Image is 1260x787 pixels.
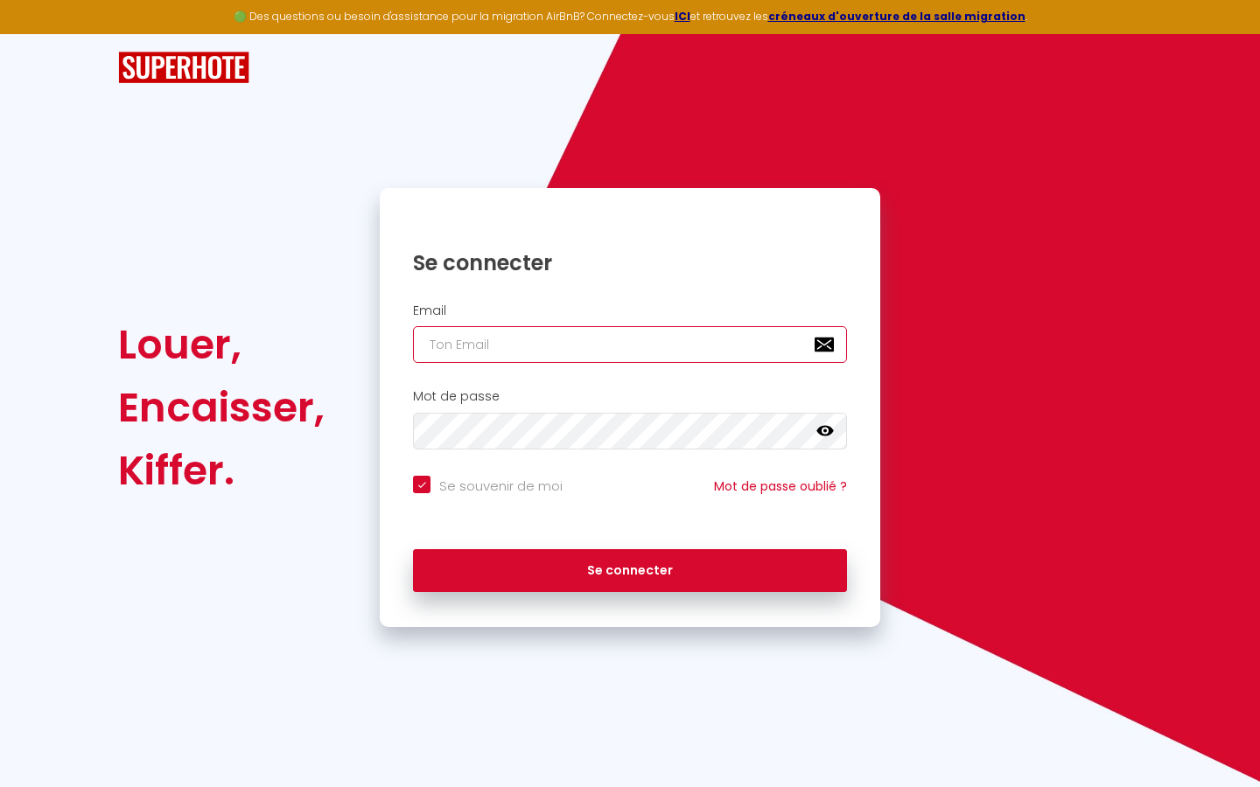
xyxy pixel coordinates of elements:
[714,477,847,495] a: Mot de passe oublié ?
[118,439,325,502] div: Kiffer.
[675,9,690,24] a: ICI
[413,303,847,318] h2: Email
[413,249,847,276] h1: Se connecter
[118,52,249,84] img: SuperHote logo
[413,389,847,404] h2: Mot de passe
[118,313,325,376] div: Louer,
[118,376,325,439] div: Encaisser,
[768,9,1025,24] a: créneaux d'ouverture de la salle migration
[413,549,847,593] button: Se connecter
[14,7,66,59] button: Ouvrir le widget de chat LiveChat
[413,326,847,363] input: Ton Email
